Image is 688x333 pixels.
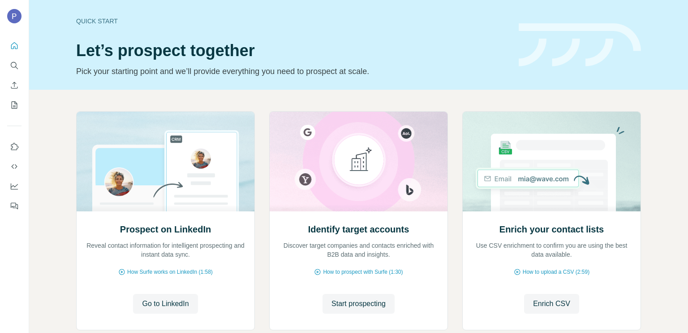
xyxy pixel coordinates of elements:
button: My lists [7,97,21,113]
button: Use Surfe on LinkedIn [7,139,21,155]
img: Enrich your contact lists [462,112,641,211]
h2: Identify target accounts [308,223,409,236]
button: Dashboard [7,178,21,194]
span: Enrich CSV [533,298,570,309]
img: Avatar [7,9,21,23]
button: Go to LinkedIn [133,294,198,314]
span: How Surfe works on LinkedIn (1:58) [127,268,213,276]
span: How to prospect with Surfe (1:30) [323,268,403,276]
p: Reveal contact information for intelligent prospecting and instant data sync. [86,241,245,259]
p: Discover target companies and contacts enriched with B2B data and insights. [279,241,439,259]
span: How to upload a CSV (2:59) [523,268,589,276]
div: Quick start [76,17,508,26]
button: Enrich CSV [524,294,579,314]
button: Enrich CSV [7,77,21,93]
button: Feedback [7,198,21,214]
button: Use Surfe API [7,158,21,175]
button: Search [7,57,21,74]
span: Go to LinkedIn [142,298,189,309]
p: Use CSV enrichment to confirm you are using the best data available. [472,241,632,259]
img: Prospect on LinkedIn [76,112,255,211]
button: Quick start [7,38,21,54]
button: Start prospecting [322,294,395,314]
span: Start prospecting [331,298,386,309]
h2: Prospect on LinkedIn [120,223,211,236]
p: Pick your starting point and we’ll provide everything you need to prospect at scale. [76,65,508,78]
h1: Let’s prospect together [76,42,508,60]
img: Identify target accounts [269,112,448,211]
img: banner [519,23,641,67]
h2: Enrich your contact lists [499,223,604,236]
